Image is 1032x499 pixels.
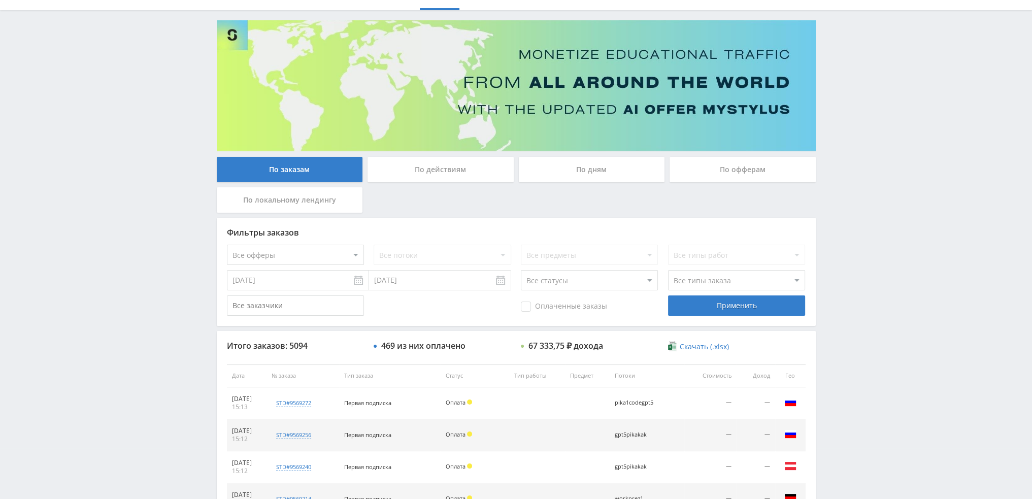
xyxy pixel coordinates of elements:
[736,364,775,387] th: Доход
[276,463,311,471] div: std#9569240
[232,491,262,499] div: [DATE]
[217,187,363,213] div: По локальному лендингу
[339,364,441,387] th: Тип заказа
[446,430,465,438] span: Оплата
[736,387,775,419] td: —
[615,463,660,470] div: gpt5pikakak
[344,463,391,471] span: Первая подписка
[615,400,660,406] div: pika1codegpt5
[565,364,610,387] th: Предмет
[668,341,677,351] img: xlsx
[267,364,339,387] th: № заказа
[467,431,472,437] span: Холд
[668,295,805,316] div: Применить
[227,364,267,387] th: Дата
[784,460,796,472] img: aut.png
[775,364,806,387] th: Гео
[276,399,311,407] div: std#9569272
[227,295,364,316] input: Все заказчики
[528,341,603,350] div: 67 333,75 ₽ дохода
[446,398,465,406] span: Оплата
[670,157,816,182] div: По офферам
[509,364,565,387] th: Тип работы
[232,395,262,403] div: [DATE]
[381,341,465,350] div: 469 из них оплачено
[344,399,391,407] span: Первая подписка
[684,364,737,387] th: Стоимость
[668,342,729,352] a: Скачать (.xlsx)
[467,463,472,469] span: Холд
[521,302,607,312] span: Оплаченные заказы
[680,343,729,351] span: Скачать (.xlsx)
[684,451,737,483] td: —
[232,435,262,443] div: 15:12
[684,419,737,451] td: —
[519,157,665,182] div: По дням
[615,431,660,438] div: gpt5pikakak
[736,419,775,451] td: —
[784,428,796,440] img: rus.png
[610,364,684,387] th: Потоки
[344,431,391,439] span: Первая подписка
[232,427,262,435] div: [DATE]
[736,451,775,483] td: —
[467,400,472,405] span: Холд
[227,228,806,237] div: Фильтры заказов
[684,387,737,419] td: —
[441,364,509,387] th: Статус
[217,157,363,182] div: По заказам
[276,431,311,439] div: std#9569256
[784,396,796,408] img: rus.png
[446,462,465,470] span: Оплата
[217,20,816,151] img: Banner
[368,157,514,182] div: По действиям
[227,341,364,350] div: Итого заказов: 5094
[232,403,262,411] div: 15:13
[232,467,262,475] div: 15:12
[232,459,262,467] div: [DATE]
